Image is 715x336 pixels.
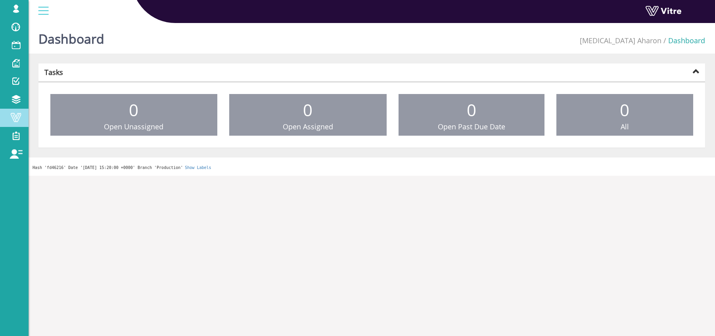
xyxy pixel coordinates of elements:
[399,94,544,136] a: 0 Open Past Due Date
[621,122,629,131] span: All
[438,122,505,131] span: Open Past Due Date
[50,94,217,136] a: 0 Open Unassigned
[185,165,211,170] a: Show Labels
[556,94,694,136] a: 0 All
[38,20,104,54] h1: Dashboard
[229,94,387,136] a: 0 Open Assigned
[104,122,163,131] span: Open Unassigned
[129,98,138,121] span: 0
[620,98,629,121] span: 0
[44,67,63,77] strong: Tasks
[303,98,312,121] span: 0
[661,36,705,46] li: Dashboard
[33,165,183,170] span: Hash 'fd46216' Date '[DATE] 15:20:00 +0000' Branch 'Production'
[467,98,476,121] span: 0
[580,36,661,45] a: [MEDICAL_DATA] Aharon
[283,122,333,131] span: Open Assigned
